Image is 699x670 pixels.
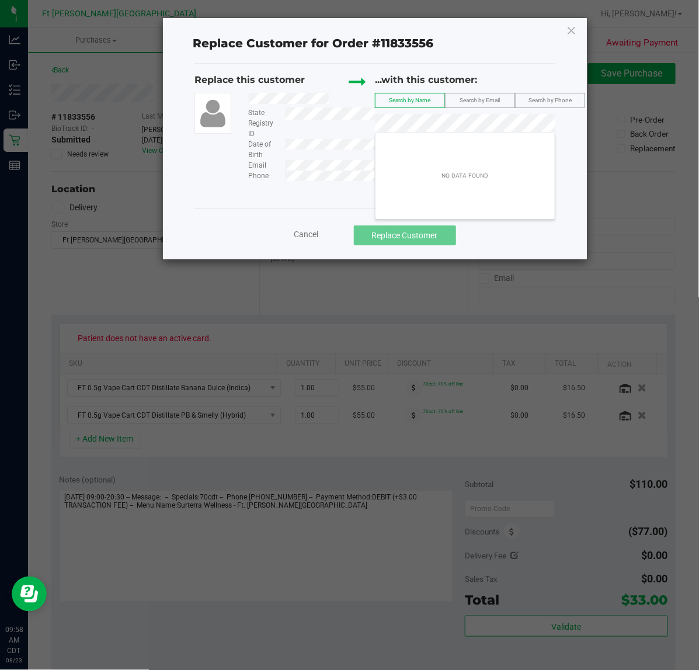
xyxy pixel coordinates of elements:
div: NO DATA FOUND [436,165,495,187]
div: State Registry ID [240,107,285,139]
span: ...with this customer: [375,74,477,85]
img: user-icon.png [197,98,228,128]
span: Search by Name [390,97,431,103]
div: Phone [240,171,285,181]
div: Date of Birth [240,139,285,160]
span: Search by Email [460,97,500,103]
span: Cancel [294,230,319,239]
span: Replace this customer [194,74,305,85]
div: Email [240,160,285,171]
span: Search by Phone [528,97,572,103]
button: Replace Customer [354,225,456,245]
iframe: Resource center [12,577,47,612]
span: Replace Customer for Order #11833556 [186,34,440,54]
